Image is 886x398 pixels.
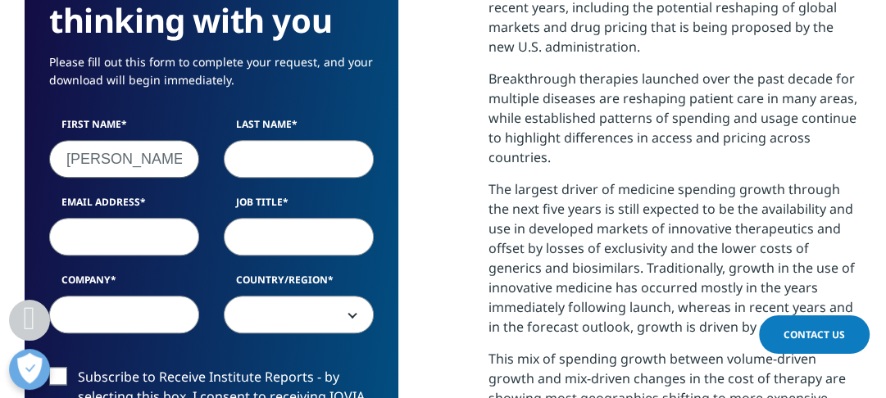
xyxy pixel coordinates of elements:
label: Company [49,273,199,296]
a: Contact Us [759,315,870,354]
span: Contact Us [784,328,845,341]
p: Breakthrough therapies launched over the past decade for multiple diseases are reshaping patient ... [488,69,862,179]
p: The largest driver of medicine spending growth through the next five years is still expected to b... [488,179,862,349]
label: Country/Region [224,273,374,296]
p: Please fill out this form to complete your request, and your download will begin immediately. [49,53,374,102]
button: Abrir preferências [9,349,50,390]
label: First Name [49,117,199,140]
label: Job Title [224,195,374,218]
label: Email Address [49,195,199,218]
label: Last Name [224,117,374,140]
